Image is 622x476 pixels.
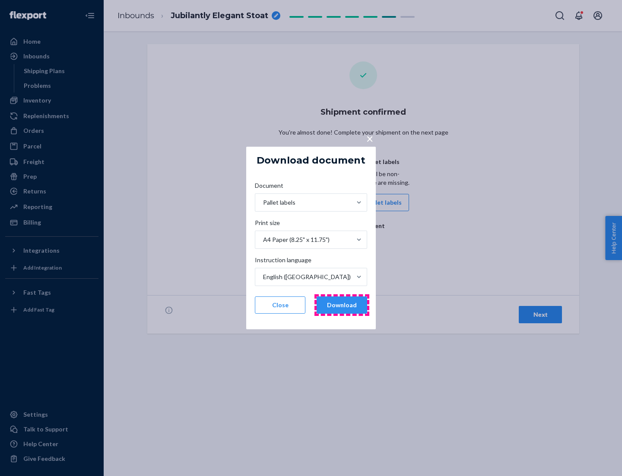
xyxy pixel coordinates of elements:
[255,219,280,231] span: Print size
[255,296,305,314] button: Close
[317,296,367,314] button: Download
[263,235,330,244] div: A4 Paper (8.25" x 11.75")
[366,131,373,146] span: ×
[255,181,283,193] span: Document
[262,198,263,207] input: DocumentPallet labels
[262,273,263,281] input: Instruction languageEnglish ([GEOGRAPHIC_DATA])
[263,273,351,281] div: English ([GEOGRAPHIC_DATA])
[255,256,311,268] span: Instruction language
[262,235,263,244] input: Print sizeA4 Paper (8.25" x 11.75")
[257,155,365,166] h5: Download document
[263,198,295,207] div: Pallet labels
